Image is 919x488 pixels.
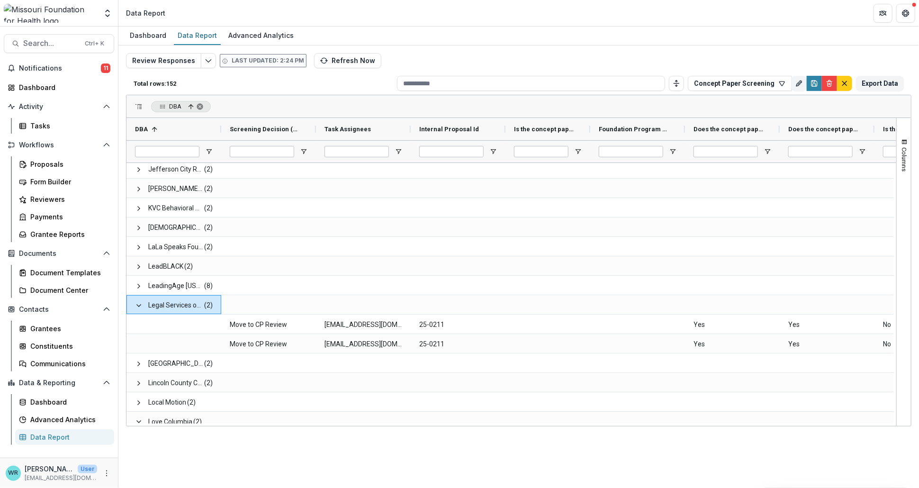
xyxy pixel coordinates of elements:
[19,141,99,149] span: Workflows
[419,126,479,133] span: Internal Proposal Id
[148,393,186,412] span: Local Motion
[4,137,114,153] button: Open Workflows
[78,465,97,473] p: User
[30,415,107,425] div: Advanced Analytics
[148,354,203,373] span: [GEOGRAPHIC_DATA]
[4,61,114,76] button: Notifications11
[807,76,822,91] button: Save
[4,4,97,23] img: Missouri Foundation for Health logo
[101,4,114,23] button: Open entity switcher
[225,27,297,45] a: Advanced Analytics
[230,334,307,354] span: Move to CP Review
[135,146,199,157] input: DBA Filter Input
[30,341,107,351] div: Constituents
[169,103,181,110] span: DBA
[148,412,192,432] span: Love Columbia
[174,28,221,42] div: Data Report
[19,379,99,387] span: Data & Reporting
[15,118,114,134] a: Tasks
[788,146,853,157] input: Does the concept paper have a focus on health equity? (SINGLE_RESPONSE) Filter Input
[15,174,114,190] a: Form Builder
[19,250,99,258] span: Documents
[30,359,107,369] div: Communications
[122,6,169,20] nav: breadcrumb
[204,179,213,199] span: (2)
[4,375,114,390] button: Open Data & Reporting
[148,179,203,199] span: [PERSON_NAME] Community Action Corporation
[230,126,300,133] span: Screening Decision (DROPDOWN_LIST)
[151,101,211,112] span: DBA, ascending. Press ENTER to sort. Press DELETE to remove
[30,324,107,334] div: Grantees
[15,321,114,336] a: Grantees
[694,146,758,157] input: Does the concept paper have at least one of the systems change approaches we are focusing on (or ...
[30,194,107,204] div: Reviewers
[30,432,107,442] div: Data Report
[15,282,114,298] a: Document Center
[788,334,866,354] span: Yes
[30,121,107,131] div: Tasks
[83,38,106,49] div: Ctrl + K
[204,218,213,237] span: (2)
[856,76,904,91] button: Export Data
[204,160,213,179] span: (2)
[25,464,74,474] p: [PERSON_NAME]
[30,268,107,278] div: Document Templates
[126,8,165,18] div: Data Report
[15,394,114,410] a: Dashboard
[599,146,663,157] input: Foundation Program Areas (PROGRAM_AREAS) Filter Input
[30,159,107,169] div: Proposals
[300,148,307,155] button: Open Filter Menu
[19,82,107,92] div: Dashboard
[174,27,221,45] a: Data Report
[126,27,170,45] a: Dashboard
[204,199,213,218] span: (2)
[324,334,402,354] span: [EMAIL_ADDRESS][DOMAIN_NAME]
[15,209,114,225] a: Payments
[15,412,114,427] a: Advanced Analytics
[15,226,114,242] a: Grantee Reports
[19,306,99,314] span: Contacts
[858,148,866,155] button: Open Filter Menu
[822,76,837,91] button: Delete
[419,334,497,354] span: 25-0211
[148,296,203,315] span: Legal Services of [GEOGRAPHIC_DATA][US_STATE], Inc.
[837,76,852,91] button: default
[874,4,892,23] button: Partners
[419,315,497,334] span: 25-0211
[148,160,203,179] span: Jefferson City Rape and Abuse Crisis Service
[19,103,99,111] span: Activity
[574,148,582,155] button: Open Filter Menu
[4,34,114,53] button: Search...
[15,265,114,280] a: Document Templates
[126,28,170,42] div: Dashboard
[4,99,114,114] button: Open Activity
[694,126,764,133] span: Does the concept paper have at least one of the systems change approaches we are focusing on (or ...
[599,126,669,133] span: Foundation Program Areas (PROGRAM_AREAS)
[324,315,402,334] span: [EMAIL_ADDRESS][DOMAIN_NAME]
[126,53,201,68] button: Review Responses
[9,470,18,476] div: Wendy Rohrbach
[15,156,114,172] a: Proposals
[204,237,213,257] span: (2)
[135,126,148,133] span: DBA
[901,147,908,172] span: Columns
[896,4,915,23] button: Get Help
[395,148,402,155] button: Open Filter Menu
[101,468,112,479] button: More
[25,474,97,482] p: [EMAIL_ADDRESS][DOMAIN_NAME]
[764,148,771,155] button: Open Filter Menu
[205,148,213,155] button: Open Filter Menu
[15,338,114,354] a: Constituents
[204,276,213,296] span: (8)
[694,315,771,334] span: Yes
[30,397,107,407] div: Dashboard
[151,101,211,112] div: Row Groups
[30,212,107,222] div: Payments
[4,302,114,317] button: Open Contacts
[514,126,574,133] span: Is the concept paper is related to an SI broadly? (SINGLE_RESPONSE)
[134,80,393,87] p: Total rows: 152
[15,191,114,207] a: Reviewers
[419,146,484,157] input: Internal Proposal Id Filter Input
[204,373,213,393] span: (2)
[101,63,110,73] span: 11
